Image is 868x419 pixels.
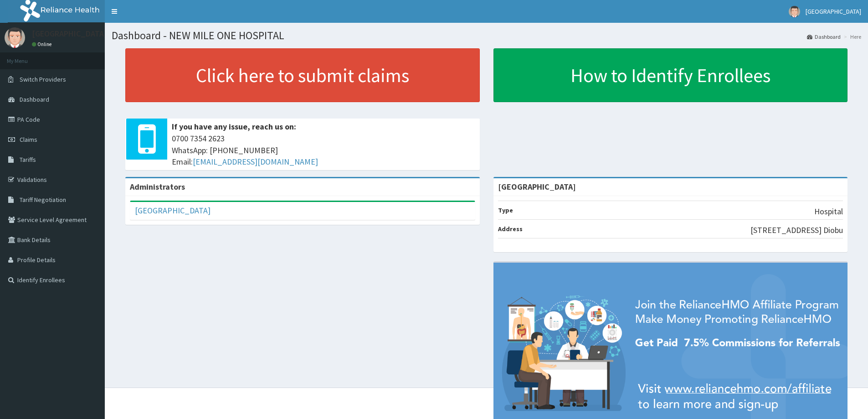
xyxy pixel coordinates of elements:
[172,133,475,168] span: 0700 7354 2623 WhatsApp: [PHONE_NUMBER] Email:
[498,206,513,214] b: Type
[172,121,296,132] b: If you have any issue, reach us on:
[807,33,841,41] a: Dashboard
[20,135,37,144] span: Claims
[842,33,861,41] li: Here
[789,6,800,17] img: User Image
[32,30,107,38] p: [GEOGRAPHIC_DATA]
[20,75,66,83] span: Switch Providers
[814,206,843,217] p: Hospital
[112,30,861,41] h1: Dashboard - NEW MILE ONE HOSPITAL
[135,205,211,216] a: [GEOGRAPHIC_DATA]
[20,196,66,204] span: Tariff Negotiation
[806,7,861,16] span: [GEOGRAPHIC_DATA]
[750,224,843,236] p: [STREET_ADDRESS] Diobu
[20,155,36,164] span: Tariffs
[20,95,49,103] span: Dashboard
[32,41,54,47] a: Online
[498,181,576,192] strong: [GEOGRAPHIC_DATA]
[130,181,185,192] b: Administrators
[498,225,523,233] b: Address
[193,156,318,167] a: [EMAIL_ADDRESS][DOMAIN_NAME]
[493,48,848,102] a: How to Identify Enrollees
[5,27,25,48] img: User Image
[125,48,480,102] a: Click here to submit claims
